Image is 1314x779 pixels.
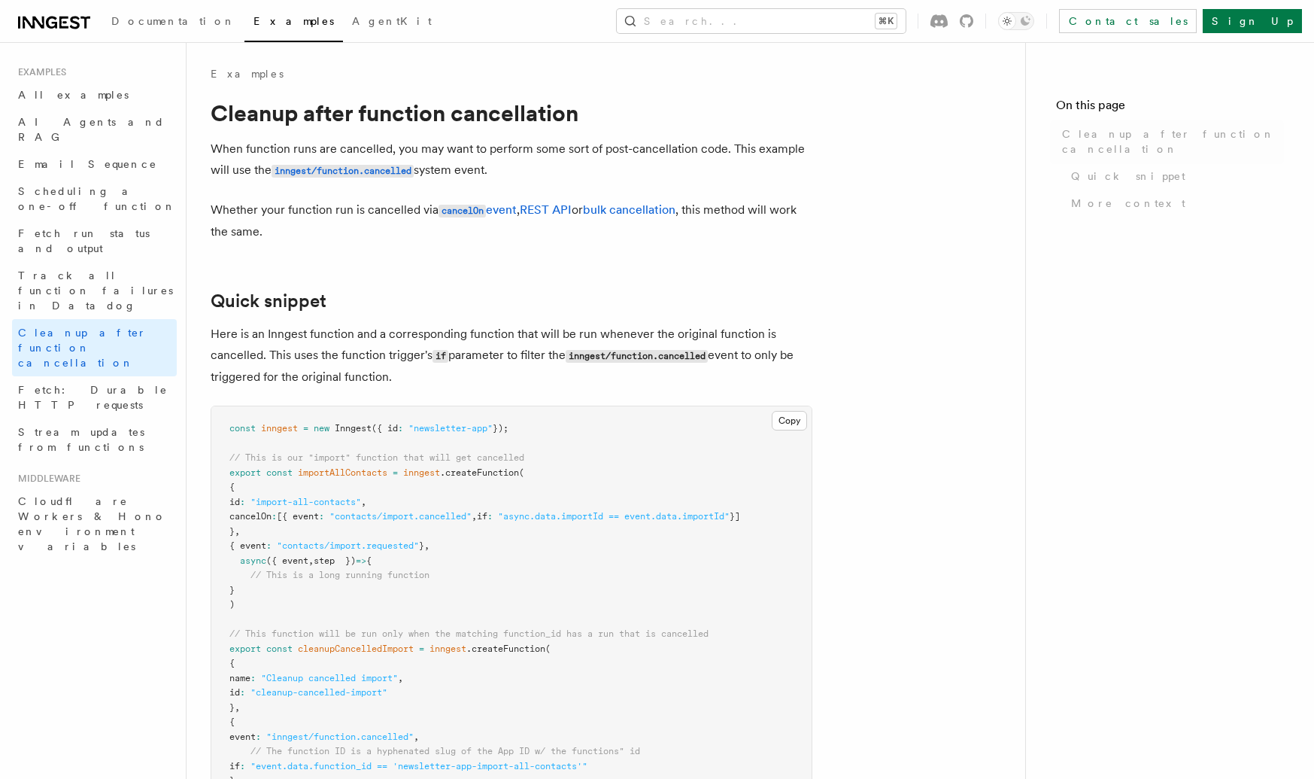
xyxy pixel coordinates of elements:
a: Cleanup after function cancellation [1056,120,1284,163]
span: : [272,511,277,522]
span: Cloudflare Workers & Hono environment variables [18,495,166,552]
span: [{ event [277,511,319,522]
span: Track all function failures in Datadog [18,269,173,312]
span: Examples [253,15,334,27]
a: Quick snippet [1065,163,1284,190]
kbd: ⌘K [875,14,897,29]
span: { event [229,540,266,551]
span: = [393,467,398,478]
span: "contacts/import.requested" [277,540,419,551]
span: , [235,702,240,713]
span: , [398,673,403,683]
span: : [240,761,245,771]
span: cleanupCancelledImport [298,644,414,654]
a: AI Agents and RAG [12,108,177,151]
span: }); [493,423,508,434]
span: Middleware [12,473,80,485]
a: Documentation [102,5,244,41]
span: ) [229,599,235,610]
span: } [229,526,235,537]
span: : [250,673,256,683]
span: } [229,585,235,595]
a: AgentKit [343,5,441,41]
span: , [472,511,477,522]
a: Examples [211,66,284,81]
span: ({ event [266,555,308,566]
span: Scheduling a one-off function [18,185,176,212]
code: inngest/function.cancelled [272,165,414,178]
span: ( [545,644,551,654]
span: export [229,644,261,654]
span: .createFunction [440,467,519,478]
span: AgentKit [352,15,432,27]
span: Cleanup after function cancellation [1062,126,1284,157]
span: if [477,511,487,522]
span: "cleanup-cancelled-import" [250,687,387,698]
span: importAllContacts [298,467,387,478]
span: step }) [314,555,356,566]
span: id [229,497,240,507]
span: Documentation [111,15,235,27]
span: AI Agents and RAG [18,116,165,143]
span: "contacts/import.cancelled" [329,511,472,522]
a: Cloudflare Workers & Hono environment variables [12,488,177,560]
span: inngest [429,644,466,654]
a: REST API [520,202,572,217]
a: inngest/function.cancelled [272,163,414,177]
a: Contact sales [1059,9,1197,33]
span: = [303,423,308,434]
span: Fetch: Durable HTTP requests [18,384,168,411]
a: Track all function failures in Datadog [12,262,177,319]
a: Quick snippet [211,291,326,312]
span: => [356,555,366,566]
p: Here is an Inngest function and a corresponding function that will be run whenever the original f... [211,324,812,388]
span: Email Sequence [18,158,157,170]
code: cancelOn [439,205,486,218]
a: cancelOnevent [439,202,517,217]
span: "event.data.function_id == 'newsletter-app-import-all-contacts'" [250,761,587,771]
span: // This function will be run only when the matching function_id has a run that is cancelled [229,628,709,639]
span: } [229,702,235,713]
a: Fetch: Durable HTTP requests [12,376,177,418]
span: new [314,423,329,434]
span: , [235,526,240,537]
span: "newsletter-app" [408,423,493,434]
span: Inngest [335,423,372,434]
button: Search...⌘K [617,9,906,33]
span: : [319,511,324,522]
span: const [266,644,293,654]
span: export [229,467,261,478]
span: const [266,467,293,478]
span: .createFunction [466,644,545,654]
span: } [419,540,424,551]
a: Examples [244,5,343,42]
span: // The function ID is a hyphenated slug of the App ID w/ the functions" id [250,746,640,756]
p: When function runs are cancelled, you may want to perform some sort of post-cancellation code. Th... [211,138,812,181]
span: : [256,732,261,742]
span: { [229,717,235,727]
span: , [424,540,429,551]
span: cancelOn [229,511,272,522]
span: Fetch run status and output [18,227,150,254]
span: : [398,423,403,434]
a: All examples [12,81,177,108]
span: , [414,732,419,742]
button: Toggle dark mode [998,12,1034,30]
span: if [229,761,240,771]
span: event [229,732,256,742]
a: Fetch run status and output [12,220,177,262]
span: { [229,482,235,492]
span: // This is a long running function [250,570,429,580]
span: { [366,555,372,566]
span: = [419,644,424,654]
code: inngest/function.cancelled [566,350,708,363]
span: ( [519,467,524,478]
span: ({ id [372,423,398,434]
span: "inngest/function.cancelled" [266,732,414,742]
span: inngest [261,423,298,434]
span: "async.data.importId == event.data.importId" [498,511,730,522]
code: if [432,350,448,363]
a: Sign Up [1203,9,1302,33]
span: Examples [12,66,66,78]
span: : [266,540,272,551]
